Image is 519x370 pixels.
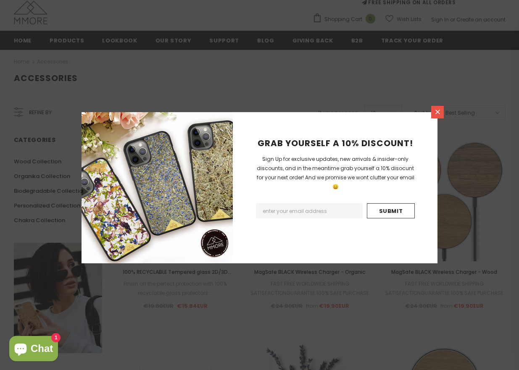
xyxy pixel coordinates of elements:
[431,106,444,118] a: Close
[367,203,415,218] input: Submit
[258,137,413,149] span: GRAB YOURSELF A 10% DISCOUNT!
[257,155,414,190] span: Sign Up for exclusive updates, new arrivals & insider-only discounts, and in the meantime grab yo...
[256,203,363,218] input: Email Address
[7,336,61,363] inbox-online-store-chat: Shopify online store chat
